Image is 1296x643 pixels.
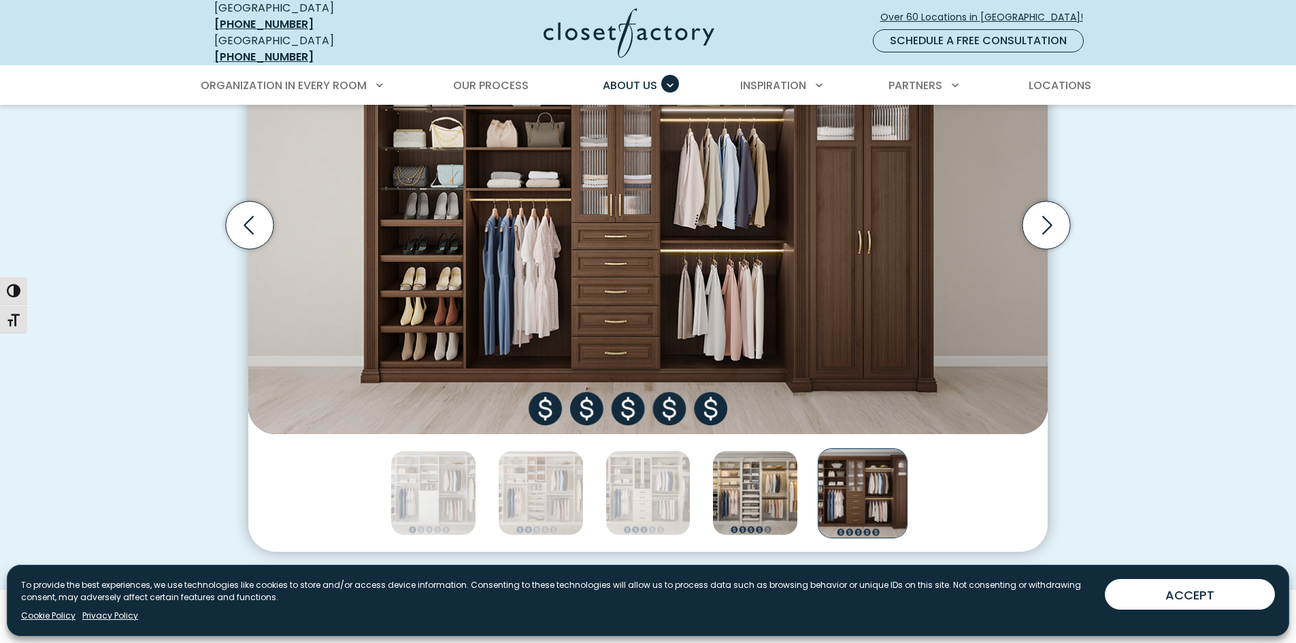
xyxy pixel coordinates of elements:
[605,450,691,536] img: Budget options at Closet Factory Tier 3
[712,450,798,536] img: Budget options at Closet Factory Tier 4
[21,579,1094,604] p: To provide the best experiences, we use technologies like cookies to store and/or access device i...
[888,78,942,93] span: Partners
[603,78,657,93] span: About Us
[880,10,1094,24] span: Over 60 Locations in [GEOGRAPHIC_DATA]!
[1105,579,1275,610] button: ACCEPT
[214,49,314,65] a: [PHONE_NUMBER]
[880,5,1095,29] a: Over 60 Locations in [GEOGRAPHIC_DATA]!
[21,610,76,622] a: Cookie Policy
[498,450,584,536] img: Budget options at Closet Factory Tier 2
[453,78,529,93] span: Our Process
[391,450,476,536] img: Budget options at Closet Factory Tier 1
[248,17,1048,433] img: Budget options at Closet Factory Tier 5
[1017,196,1076,254] button: Next slide
[873,29,1084,52] a: Schedule a Free Consultation
[740,78,806,93] span: Inspiration
[201,78,367,93] span: Organization in Every Room
[544,8,714,58] img: Closet Factory Logo
[191,67,1106,105] nav: Primary Menu
[214,16,314,32] a: [PHONE_NUMBER]
[1029,78,1091,93] span: Locations
[818,448,908,538] img: Budget options at Closet Factory Tier 5
[214,33,412,65] div: [GEOGRAPHIC_DATA]
[82,610,138,622] a: Privacy Policy
[220,196,279,254] button: Previous slide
